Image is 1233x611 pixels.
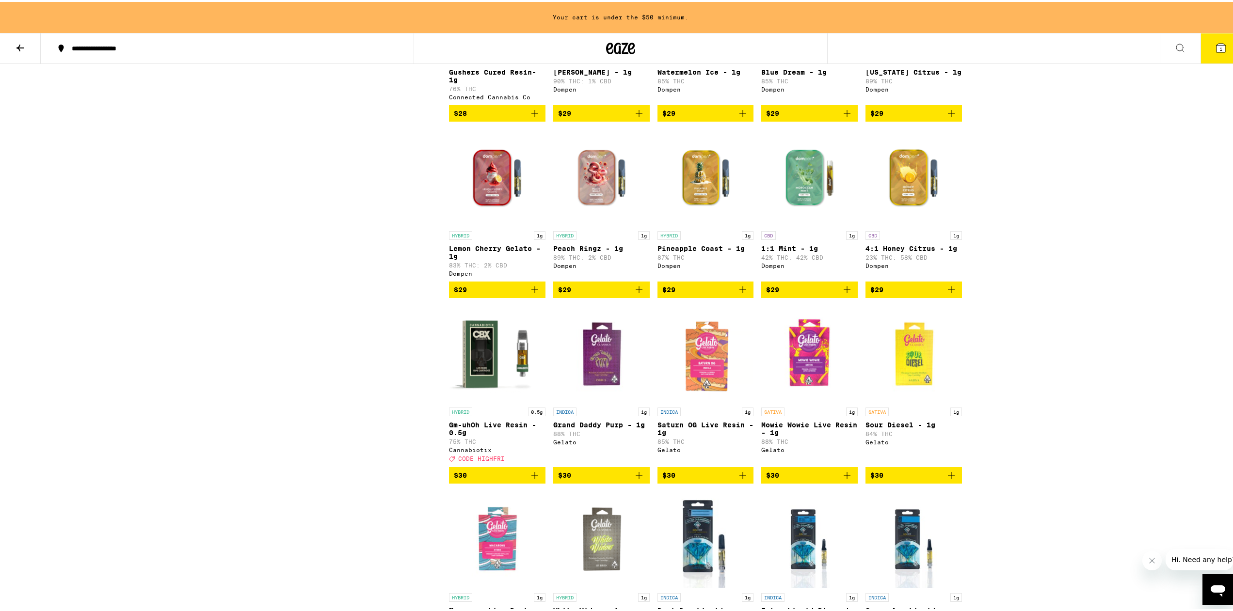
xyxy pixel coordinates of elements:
img: GoldDrop - Dosi Dos Liquid Diamonds - 1g [659,489,752,586]
p: 42% THC: 42% CBD [761,252,858,259]
span: $29 [662,284,675,292]
p: Grand Daddy Purp - 1g [553,419,650,427]
p: 1g [742,406,753,414]
img: Gelato - Mowie Wowie Live Resin - 1g [761,304,858,401]
a: Open page for 1:1 Mint - 1g from Dompen [761,127,858,280]
span: $29 [766,108,779,115]
p: 75% THC [449,437,545,443]
iframe: Close message [1142,549,1162,568]
img: Gelato - Grand Daddy Purp - 1g [553,304,650,401]
img: GoldDrop - Fatso Liquid Diamonds - 1g [771,489,849,586]
a: Open page for 4:1 Honey Citrus - 1g from Dompen [865,127,962,280]
p: HYBRID [657,229,681,238]
a: Open page for Mowie Wowie Live Resin - 1g from Gelato [761,304,858,465]
p: CBD [865,229,880,238]
p: INDICA [865,591,889,600]
img: GoldDrop - Grape Ape Liquid Diamond - 1g [875,489,953,586]
p: Pineapple Coast - 1g [657,243,754,251]
p: 1:1 Mint - 1g [761,243,858,251]
div: Gelato [553,437,650,443]
p: Watermelon Ice - 1g [657,66,754,74]
img: Gelato - Saturn OG Live Resin - 1g [657,304,754,401]
p: Blue Dream - 1g [761,66,858,74]
button: Add to bag [657,103,754,120]
img: Dompen - Pineapple Coast - 1g [657,127,754,224]
button: Add to bag [449,280,545,296]
p: 1g [846,591,858,600]
div: Dompen [657,84,754,91]
p: INDICA [553,406,576,414]
img: Gelato - Macarons Live Resin - 1g [449,489,545,586]
p: HYBRID [553,591,576,600]
span: $30 [870,470,883,477]
p: 85% THC [657,437,754,443]
a: Open page for Pineapple Coast - 1g from Dompen [657,127,754,280]
a: Open page for Sour Diesel - 1g from Gelato [865,304,962,465]
div: Dompen [449,268,545,275]
div: Gelato [761,445,858,451]
p: Mowie Wowie Live Resin - 1g [761,419,858,435]
img: Cannabiotix - Gm-uhOh Live Resin - 0.5g [449,304,545,401]
div: Gelato [865,437,962,443]
img: Dompen - 4:1 Honey Citrus - 1g [865,127,962,224]
button: Add to bag [657,280,754,296]
div: Dompen [761,84,858,91]
p: 1g [950,229,962,238]
a: Open page for Grand Daddy Purp - 1g from Gelato [553,304,650,465]
div: Dompen [865,261,962,267]
p: [PERSON_NAME] - 1g [553,66,650,74]
img: Gelato - Sour Diesel - 1g [865,304,962,401]
p: 1g [534,229,545,238]
a: Open page for Gm-uhOh Live Resin - 0.5g from Cannabiotix [449,304,545,465]
img: Gelato - White Widow - 1g [553,489,650,586]
p: [US_STATE] Citrus - 1g [865,66,962,74]
p: CBD [761,229,776,238]
p: 1g [846,229,858,238]
span: $30 [558,470,571,477]
p: 1g [846,406,858,414]
p: HYBRID [553,229,576,238]
p: 89% THC: 2% CBD [553,252,650,259]
button: Add to bag [449,465,545,482]
button: Add to bag [553,465,650,482]
p: 1g [950,591,962,600]
img: Dompen - 1:1 Mint - 1g [761,127,858,224]
button: Add to bag [761,280,858,296]
p: Sour Diesel - 1g [865,419,962,427]
button: Add to bag [553,280,650,296]
a: Open page for Peach Ringz - 1g from Dompen [553,127,650,280]
span: $28 [454,108,467,115]
p: HYBRID [449,406,472,414]
p: 1g [638,229,650,238]
button: Add to bag [657,465,754,482]
div: Dompen [761,261,858,267]
div: Dompen [865,84,962,91]
p: 1g [638,591,650,600]
span: $30 [662,470,675,477]
p: 85% THC [761,76,858,82]
div: Gelato [657,445,754,451]
p: 4:1 Honey Citrus - 1g [865,243,962,251]
p: Peach Ringz - 1g [553,243,650,251]
div: Connected Cannabis Co [449,92,545,98]
p: 87% THC [657,252,754,259]
p: 84% THC [865,429,962,435]
p: 1g [638,406,650,414]
p: HYBRID [449,229,472,238]
p: 85% THC [657,76,754,82]
div: Dompen [553,84,650,91]
p: 83% THC: 2% CBD [449,260,545,266]
p: 1g [742,591,753,600]
p: 88% THC [761,437,858,443]
div: Cannabiotix [449,445,545,451]
button: Add to bag [865,465,962,482]
p: 0.5g [528,406,545,414]
button: Add to bag [865,103,962,120]
span: $29 [870,284,883,292]
a: Open page for Lemon Cherry Gelato - 1g from Dompen [449,127,545,280]
button: Add to bag [865,280,962,296]
p: SATIVA [865,406,889,414]
p: 89% THC [865,76,962,82]
span: $30 [454,470,467,477]
p: SATIVA [761,406,785,414]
